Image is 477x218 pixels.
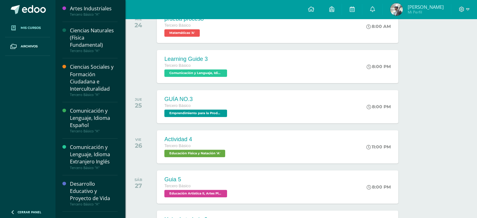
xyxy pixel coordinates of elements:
[135,102,142,109] div: 25
[135,17,142,21] div: MIÉ
[164,190,227,197] span: Educación Artística II, Artes Plásticas 'A'
[366,144,391,150] div: 11:00 PM
[135,21,142,29] div: 24
[135,142,142,149] div: 26
[164,176,229,183] div: Guia 5
[70,107,118,129] div: Comunicación y Lenguaje, Idioma Español
[135,97,142,102] div: JUE
[164,104,190,108] span: Tercero Básico
[164,29,200,37] span: Matemáticas 'A'
[70,144,118,170] a: Comunicación y Lenguaje, Idioma Extranjero InglésTercero Básico "A"
[367,64,391,69] div: 8:00 PM
[70,5,118,17] a: Artes IndustrialesTercero Básico "A"
[70,12,118,17] div: Tercero Básico "A"
[135,182,142,189] div: 27
[70,5,118,12] div: Artes Industriales
[5,19,50,37] a: Mis cursos
[135,137,142,142] div: VIE
[366,24,391,29] div: 8:00 AM
[164,16,204,22] div: prueba proceso
[164,69,227,77] span: Comunicación y Lenguaje, Idioma Extranjero Inglés 'A'
[70,63,118,97] a: Ciencias Sociales y Formación Ciudadana e InterculturalidadTercero Básico "A"
[164,136,227,143] div: Actividad 4
[164,96,229,103] div: GUÍA NO.3
[70,27,118,49] div: Ciencias Naturales (Física Fundamental)
[164,184,190,188] span: Tercero Básico
[164,63,190,68] span: Tercero Básico
[407,4,443,10] span: [PERSON_NAME]
[21,44,38,49] span: Archivos
[367,184,391,190] div: 8:00 PM
[70,129,118,133] div: Tercero Básico "A"
[70,166,118,170] div: Tercero Básico "A"
[70,49,118,53] div: Tercero Básico "A"
[367,104,391,109] div: 8:00 PM
[164,150,225,157] span: Educación Física y Natación 'A'
[18,210,41,214] span: Cerrar panel
[164,109,227,117] span: Emprendimiento para la Productividad 'A'
[70,144,118,165] div: Comunicación y Lenguaje, Idioma Extranjero Inglés
[164,144,190,148] span: Tercero Básico
[135,178,142,182] div: SÁB
[5,37,50,56] a: Archivos
[407,9,443,15] span: Mi Perfil
[70,180,118,202] div: Desarrollo Educativo y Proyecto de Vida
[70,180,118,206] a: Desarrollo Educativo y Proyecto de VidaTercero Básico "A"
[70,27,118,53] a: Ciencias Naturales (Física Fundamental)Tercero Básico "A"
[21,25,41,30] span: Mis cursos
[70,93,118,97] div: Tercero Básico "A"
[164,56,229,62] div: Learning Guide 3
[390,3,403,16] img: d987e0568cde711c351fa7369cd05195.png
[70,107,118,133] a: Comunicación y Lenguaje, Idioma EspañolTercero Básico "A"
[70,202,118,206] div: Tercero Básico "A"
[164,23,190,28] span: Tercero Básico
[70,63,118,92] div: Ciencias Sociales y Formación Ciudadana e Interculturalidad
